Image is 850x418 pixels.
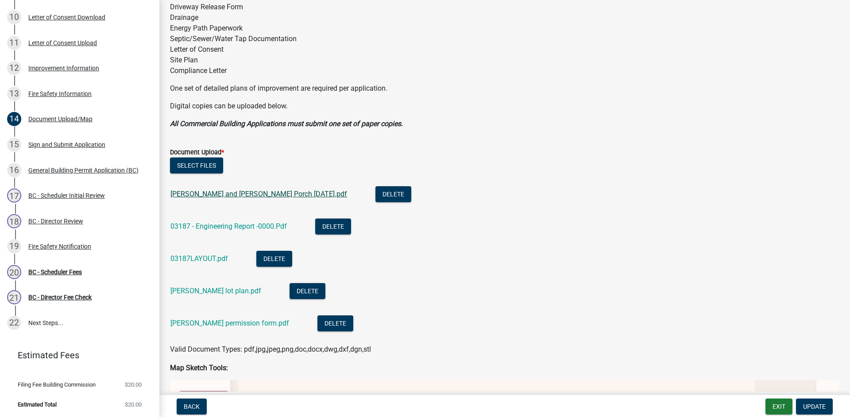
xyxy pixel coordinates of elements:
button: Delete [290,283,325,299]
div: 13 [7,87,21,101]
div: 16 [7,163,21,177]
div: 19 [7,239,21,253]
div: 21 [7,290,21,304]
wm-modal-confirm: Delete Document [315,223,351,231]
span: Filing Fee Building Commission [18,382,96,387]
div: Sign and Submit Application [28,142,105,148]
p: One set of detailed plans of improvement are required per application. [170,83,839,94]
button: Update [796,399,833,414]
button: Delete [317,315,353,331]
a: 03187 - Engineering Report -0000.Pdf [170,222,287,230]
a: [PERSON_NAME] permission form.pdf [170,319,289,327]
button: Delete [315,219,351,234]
div: 17 [7,188,21,203]
a: Estimated Fees [7,346,145,364]
div: 14 [7,112,21,126]
div: General Building Permit Application (BC) [28,167,139,173]
div: Improvement Information [28,65,99,71]
div: Letter of Consent Upload [28,40,97,46]
div: BC - Scheduler Initial Review [28,192,105,199]
wm-modal-confirm: Delete Document [375,191,411,199]
span: Valid Document Types: pdf,jpg,jpeg,png,doc,docx,dwg,dxf,dgn,stl [170,345,371,353]
span: $20.00 [125,402,142,407]
strong: All Commercial Building Applications must submit one set of paper copies. [170,119,403,128]
wm-modal-confirm: Delete Document [290,288,325,296]
a: 03187LAYOUT.pdf [170,254,228,263]
div: 10 [7,10,21,24]
div: 20 [7,265,21,279]
wm-modal-confirm: Delete Document [317,320,353,328]
div: 12 [7,61,21,75]
button: Back [177,399,207,414]
div: 18 [7,214,21,228]
p: Digital copies can be uploaded below. [170,101,839,111]
span: Update [803,403,826,410]
button: Delete [256,251,292,267]
div: BC - Director Fee Check [28,294,92,300]
div: 11 [7,36,21,50]
div: 22 [7,316,21,330]
div: BC - Scheduler Fees [28,269,82,275]
label: Document Upload [170,150,224,156]
a: [PERSON_NAME] lot plan.pdf [170,287,261,295]
wm-modal-confirm: Delete Document [256,255,292,264]
div: Letter of Consent Download [28,14,105,20]
div: 15 [7,138,21,152]
button: Select files [170,157,223,173]
button: Exit [765,399,792,414]
span: Back [184,403,200,410]
a: [PERSON_NAME] and [PERSON_NAME] Porch [DATE].pdf [170,190,347,198]
div: Fire Safety Notification [28,243,91,249]
div: Fire Safety Information [28,91,92,97]
strong: Map Sketch Tools: [170,364,228,372]
span: Estimated Total [18,402,57,407]
button: Delete [375,186,411,202]
div: BC - Director Review [28,218,83,224]
span: $20.00 [125,382,142,387]
div: Document Upload/Map [28,116,93,122]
